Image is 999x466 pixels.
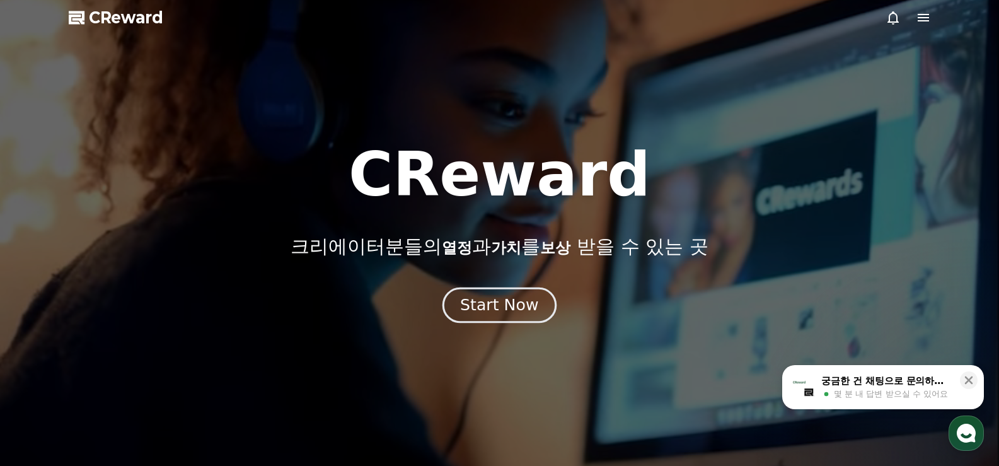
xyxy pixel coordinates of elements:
[442,239,472,257] span: 열정
[195,380,210,390] span: 설정
[89,8,163,28] span: CReward
[115,381,130,391] span: 대화
[445,301,554,313] a: Start Now
[540,239,570,257] span: 보상
[4,361,83,393] a: 홈
[442,287,557,323] button: Start Now
[163,361,242,393] a: 설정
[460,294,538,316] div: Start Now
[349,144,650,205] h1: CReward
[291,235,708,258] p: 크리에이터분들의 과 를 받을 수 있는 곳
[69,8,163,28] a: CReward
[83,361,163,393] a: 대화
[40,380,47,390] span: 홈
[491,239,521,257] span: 가치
